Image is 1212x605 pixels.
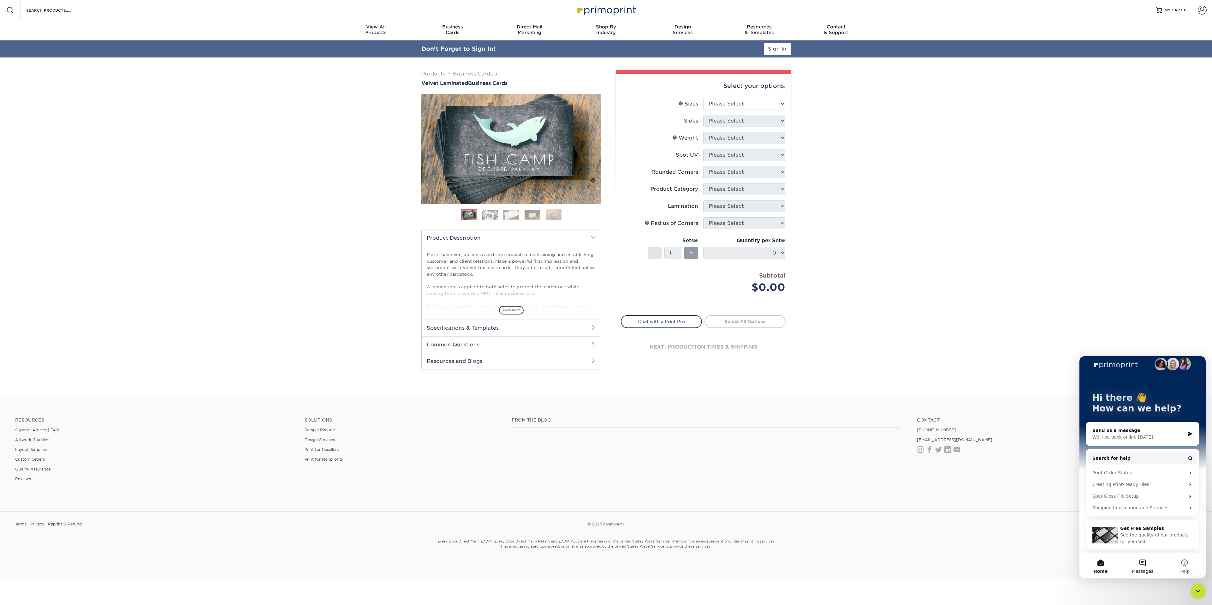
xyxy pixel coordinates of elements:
[759,272,785,279] strong: Subtotal
[651,168,698,176] div: Rounded Corners
[644,24,721,30] span: Design
[15,519,27,529] a: Terms
[668,202,698,210] div: Lamination
[678,100,698,108] div: Sizes
[672,134,698,142] div: Weight
[917,428,956,432] a: [PHONE_NUMBER]
[1165,8,1183,13] span: MY CART
[15,437,52,442] a: Artwork Guidelines
[917,437,992,442] a: [EMAIL_ADDRESS][DOMAIN_NAME]
[15,457,45,462] a: Custom Orders
[15,476,31,481] a: Reviews
[525,210,540,219] img: Business Cards 04
[704,315,786,328] a: Select All Options
[414,24,491,35] div: Cards
[482,210,498,219] img: Business Cards 02
[491,24,568,30] span: Direct Mail
[621,328,786,366] div: next: production times & shipping
[708,280,785,295] div: $0.00
[721,20,798,40] a: Resources& Templates
[621,74,786,98] div: Select your options:
[621,315,702,328] a: Chat with a Print Pro
[512,417,900,423] h4: From the Blog
[651,185,698,193] div: Product Category
[2,586,54,603] iframe: Google Customer Reviews
[407,519,805,529] div: © 2025
[703,237,785,244] div: Quantity per Set
[453,71,493,77] a: Business Cards
[421,59,601,239] img: Velvet Laminated 01
[491,24,568,35] div: Marketing
[568,24,645,35] div: Industry
[30,519,44,529] a: Privacy
[798,20,874,40] a: Contact& Support
[574,3,638,17] img: Primoprint
[491,20,568,40] a: Direct MailMarketing
[26,6,87,14] input: SEARCH PRODUCTS.....
[305,457,343,462] a: Print for Nonprofits
[568,20,645,40] a: Shop ByIndustry
[15,428,59,432] a: Support Articles | FAQ
[338,24,414,30] span: View All
[546,209,561,220] img: Business Cards 05
[764,43,791,55] a: Sign In
[798,24,874,30] span: Contact
[421,45,495,53] div: Don't Forget to Sign In!
[568,24,645,30] span: Shop By
[15,467,50,471] a: Quality Assurance
[427,251,596,354] p: More than ever, business cards are crucial to maintaining and establishing customer and client re...
[461,207,477,223] img: Business Cards 01
[338,24,414,35] div: Products
[1079,356,1206,578] iframe: Intercom live chat
[305,417,502,423] h4: Solutions
[1191,584,1206,599] iframe: Intercom live chat
[602,522,624,526] img: Primoprint
[499,306,524,314] span: show more
[798,24,874,35] div: & Support
[644,24,721,35] div: Services
[48,519,82,529] a: Reprint & Refund
[15,447,49,452] a: Layout Templates
[421,536,791,564] small: Every Door Direct Mail , EDDM , Every Door Direct Mail – Retail , and EDDM PLUS are trademarks of...
[684,117,698,125] div: Sides
[421,80,601,86] h1: Business Cards
[422,320,601,336] h2: Specifications & Templates
[305,428,336,432] a: Sample Request
[421,71,445,77] a: Products
[305,437,335,442] a: Design Services
[721,24,798,35] div: & Templates
[422,230,601,246] h2: Product Description
[648,237,698,244] div: Sets
[644,20,721,40] a: DesignServices
[676,151,698,159] div: Spot UV
[305,447,339,452] a: Print for Resellers
[669,539,670,542] sup: ®
[917,417,1197,423] a: Contact
[421,80,601,86] a: Velvet LaminatedBusiness Cards
[653,248,656,258] span: -
[1184,8,1187,12] span: 0
[338,20,414,40] a: View AllProducts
